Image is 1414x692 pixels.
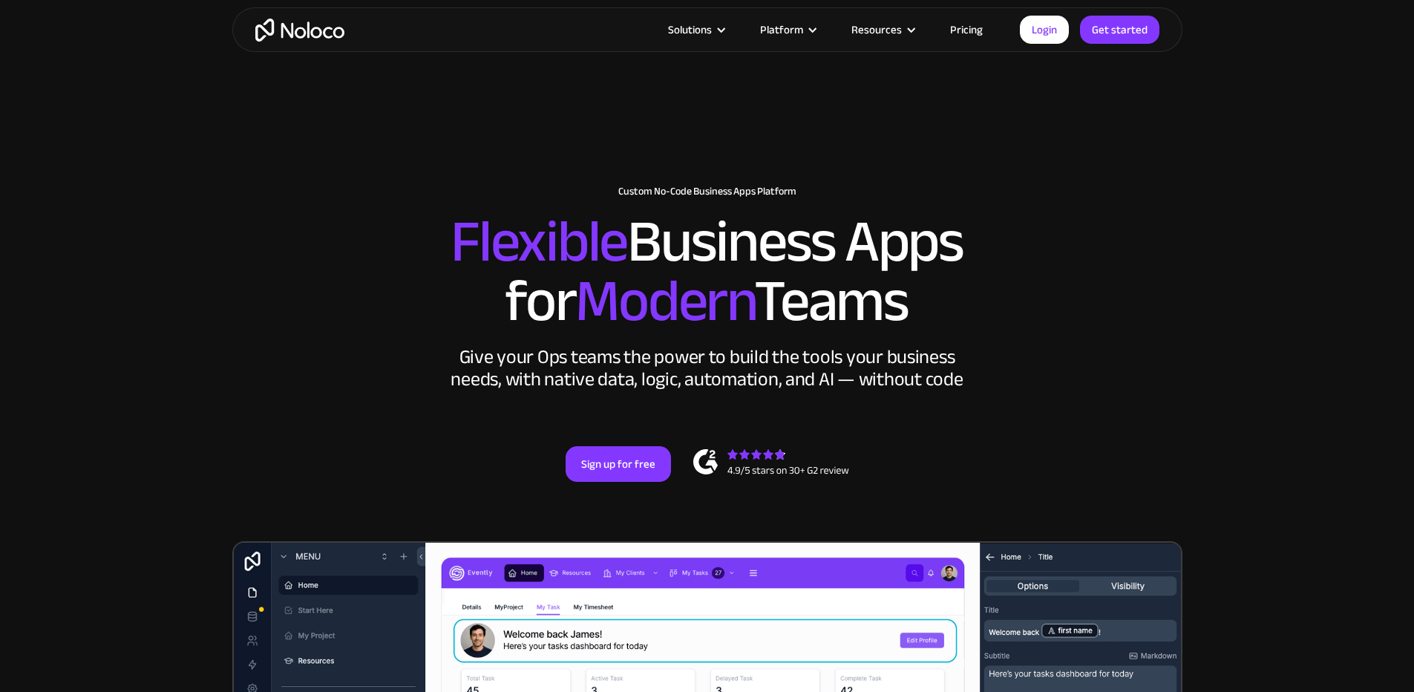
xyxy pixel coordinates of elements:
[451,186,627,297] span: Flexible
[742,20,833,39] div: Platform
[851,20,902,39] div: Resources
[932,20,1001,39] a: Pricing
[833,20,932,39] div: Resources
[247,212,1168,331] h2: Business Apps for Teams
[668,20,712,39] div: Solutions
[1080,16,1159,44] a: Get started
[255,19,344,42] a: home
[649,20,742,39] div: Solutions
[1020,16,1069,44] a: Login
[448,346,967,391] div: Give your Ops teams the power to build the tools your business needs, with native data, logic, au...
[575,246,754,356] span: Modern
[760,20,803,39] div: Platform
[247,186,1168,198] h1: Custom No-Code Business Apps Platform
[566,446,671,482] a: Sign up for free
